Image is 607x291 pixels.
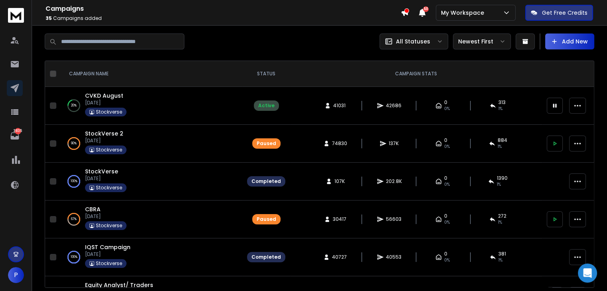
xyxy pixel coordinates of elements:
[444,99,447,106] span: 0
[59,61,242,87] th: CAMPAIGN NAME
[59,163,242,201] td: 100%StockVerse[DATE]Stockverse
[85,243,130,251] a: IQST Campaign
[444,219,450,226] span: 0%
[333,102,346,109] span: 41031
[498,219,502,226] span: 1 %
[332,254,347,260] span: 40727
[444,213,447,219] span: 0
[85,251,130,258] p: [DATE]
[444,144,450,150] span: 0%
[257,140,276,147] div: Paused
[423,6,429,12] span: 50
[85,138,127,144] p: [DATE]
[8,267,24,283] button: P
[444,251,447,257] span: 0
[441,9,487,17] p: My Workspace
[542,9,587,17] p: Get Free Credits
[71,140,77,147] p: 90 %
[96,260,122,267] p: Stockverse
[85,213,127,220] p: [DATE]
[258,102,275,109] div: Active
[498,106,502,112] span: 1 %
[498,257,502,263] span: 1 %
[444,257,450,263] span: 0%
[7,128,23,144] a: 3835
[578,263,597,283] div: Open Intercom Messenger
[85,175,127,182] p: [DATE]
[85,167,118,175] a: StockVerse
[15,128,21,134] p: 3835
[96,147,122,153] p: Stockverse
[444,181,450,188] span: 0%
[498,213,506,219] span: 272
[389,140,399,147] span: 137K
[332,140,347,147] span: 74830
[525,5,593,21] button: Get Free Credits
[8,8,24,23] img: logo
[71,102,77,110] p: 20 %
[71,215,77,223] p: 67 %
[290,61,542,87] th: CAMPAIGN STATS
[453,33,511,49] button: Newest First
[85,92,123,100] a: CVKD August
[444,175,447,181] span: 0
[545,33,594,49] button: Add New
[96,222,122,229] p: Stockverse
[96,185,122,191] p: Stockverse
[45,15,52,22] span: 35
[45,15,401,22] p: Campaigns added
[498,144,502,150] span: 1 %
[386,254,401,260] span: 40553
[498,251,506,257] span: 381
[85,130,123,138] a: StockVerse 2
[59,87,242,125] td: 20%CVKD August[DATE]Stockverse
[497,181,501,188] span: 1 %
[45,4,401,14] h1: Campaigns
[386,216,401,222] span: 56603
[59,125,242,163] td: 90%StockVerse 2[DATE]Stockverse
[85,205,101,213] a: CBRA
[334,178,345,185] span: 107K
[242,61,290,87] th: STATUS
[498,137,507,144] span: 884
[497,175,508,181] span: 1390
[333,216,346,222] span: 30417
[71,253,77,261] p: 100 %
[85,100,127,106] p: [DATE]
[386,178,402,185] span: 202.8K
[85,281,153,289] a: Equity Analyst/ Traders
[251,254,281,260] div: Completed
[386,102,401,109] span: 42686
[59,201,242,238] td: 67%CBRA[DATE]Stockverse
[251,178,281,185] div: Completed
[444,106,450,112] span: 0%
[396,37,430,45] p: All Statuses
[257,216,276,222] div: Paused
[498,99,506,106] span: 313
[444,137,447,144] span: 0
[71,177,77,185] p: 100 %
[59,238,242,276] td: 100%IQST Campaign[DATE]Stockverse
[96,109,122,115] p: Stockverse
